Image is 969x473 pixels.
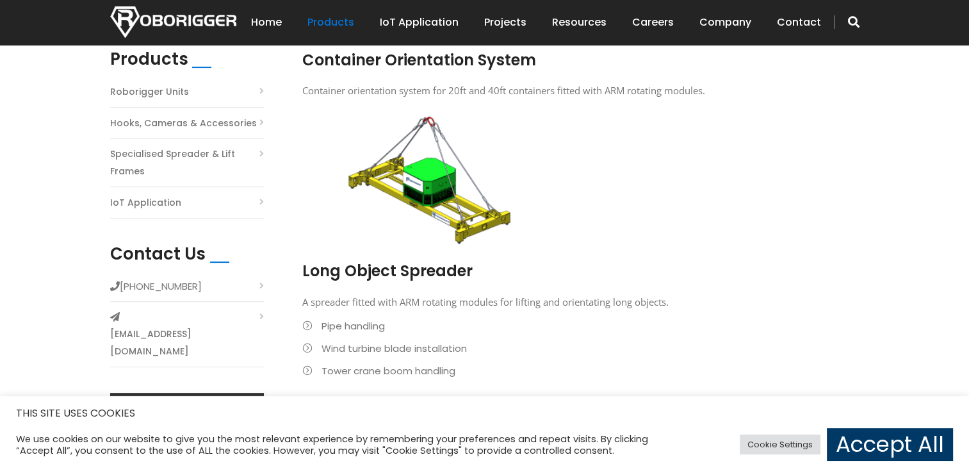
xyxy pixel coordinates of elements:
[777,3,821,42] a: Contact
[110,194,181,212] a: IoT Application
[302,260,840,282] h2: Long Object Spreader
[110,244,206,264] h2: Contact Us
[302,362,840,379] li: Tower crane boom handling
[302,317,840,335] li: Pipe handling
[110,49,188,69] h2: Products
[110,115,257,132] a: Hooks, Cameras & Accessories
[740,435,820,454] a: Cookie Settings
[699,3,751,42] a: Company
[302,294,840,311] p: A spreader fitted with ARM rotating modules for lifting and orientating long objects.
[302,340,840,357] li: Wind turbine blade installation
[552,3,607,42] a: Resources
[110,326,264,360] a: [EMAIL_ADDRESS][DOMAIN_NAME]
[484,3,526,42] a: Projects
[110,83,189,101] a: Roborigger Units
[632,3,674,42] a: Careers
[827,428,953,461] a: Accept All
[302,49,840,71] h2: Container Orientation System
[380,3,459,42] a: IoT Application
[110,145,264,180] a: Specialised Spreader & Lift Frames
[307,3,354,42] a: Products
[16,433,672,456] div: We use cookies on our website to give you the most relevant experience by remembering your prefer...
[16,405,953,422] h5: THIS SITE USES COOKIES
[251,3,282,42] a: Home
[302,82,840,99] p: Container orientation system for 20ft and 40ft containers fitted with ARM rotating modules.
[110,6,236,38] img: Nortech
[110,278,264,302] li: [PHONE_NUMBER]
